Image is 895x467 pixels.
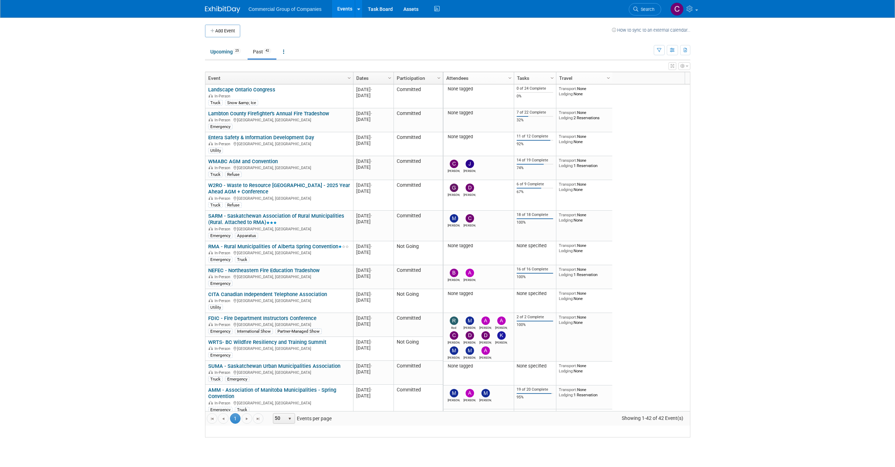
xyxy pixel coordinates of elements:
[464,355,476,359] div: Mitch Mesenchuk
[225,376,249,382] div: Emergency
[356,116,390,122] div: [DATE]
[209,401,213,404] img: In-Person Event
[615,413,690,423] span: Showing 1-42 of 42 Event(s)
[208,274,350,280] div: [GEOGRAPHIC_DATA], [GEOGRAPHIC_DATA]
[450,316,458,325] img: Rod Leland
[464,340,476,344] div: Darren Daviduck
[394,313,443,337] td: Committed
[517,118,553,123] div: 32%
[371,213,372,218] span: -
[371,135,372,140] span: -
[435,72,443,83] a: Column Settings
[208,257,232,262] div: Emergency
[208,117,350,123] div: [GEOGRAPHIC_DATA], [GEOGRAPHIC_DATA]
[208,369,350,375] div: [GEOGRAPHIC_DATA], [GEOGRAPHIC_DATA]
[255,416,261,422] span: Go to the last page
[559,248,574,253] span: Lodging:
[356,92,390,98] div: [DATE]
[235,233,258,238] div: Apparatus
[208,352,232,358] div: Emergency
[497,316,506,325] img: Alexander Cafovski
[448,340,460,344] div: Chris Sapienza
[517,315,553,320] div: 2 of 2 Complete
[249,6,322,12] span: Commercial Group of Companies
[371,387,372,392] span: -
[356,273,390,279] div: [DATE]
[209,196,213,200] img: In-Person Event
[208,87,275,93] a: Landscape Ontario Congress
[559,218,574,223] span: Lodging:
[559,110,577,115] span: Transport:
[215,227,232,231] span: In-Person
[386,72,394,83] a: Column Settings
[479,340,492,344] div: Derek MacDonald
[215,118,232,122] span: In-Person
[356,164,390,170] div: [DATE]
[497,331,506,340] img: Kelly Mayhew
[208,267,320,274] a: NEFEC - Northeastern Fire Education Tradeshow
[205,25,240,37] button: Add Event
[356,182,390,188] div: [DATE]
[481,389,490,397] img: Mike Feduniw
[209,166,213,169] img: In-Person Event
[244,416,250,422] span: Go to the next page
[356,387,390,393] div: [DATE]
[208,182,350,195] a: W2RO - Waste to Resource [GEOGRAPHIC_DATA] - 2025 Year Ahead AGM + Conference
[464,223,476,227] div: Cole Mattern
[495,340,507,344] div: Kelly Mayhew
[605,72,612,83] a: Column Settings
[559,212,609,223] div: None None
[517,190,553,194] div: 67%
[638,7,654,12] span: Search
[208,134,314,141] a: Entera Safety & Information Development Day
[208,110,329,117] a: Lambton County Firefighter's Annual Fire Tradeshow
[208,243,349,250] a: RMA - Rural Municipalities of Alberta Spring Convention
[559,315,577,320] span: Transport:
[450,346,458,355] img: Mike Feduniw
[517,387,553,392] div: 19 of 20 Complete
[356,369,390,375] div: [DATE]
[208,195,350,201] div: [GEOGRAPHIC_DATA], [GEOGRAPHIC_DATA]
[394,156,443,180] td: Committed
[559,272,574,277] span: Lodging:
[205,45,246,58] a: Upcoming25
[356,110,390,116] div: [DATE]
[517,220,553,225] div: 100%
[230,413,241,424] span: 1
[209,370,213,374] img: In-Person Event
[466,160,474,168] img: Jason Fast
[371,183,372,188] span: -
[208,387,336,400] a: AMM - Association of Manitoba Municipalities - Spring Convention
[209,416,215,422] span: Go to the first page
[559,296,574,301] span: Lodging:
[559,158,577,163] span: Transport:
[446,110,511,116] div: None tagged
[209,251,213,254] img: In-Person Event
[248,45,276,58] a: Past42
[517,291,553,296] div: None specified
[209,275,213,278] img: In-Person Event
[559,392,574,397] span: Lodging:
[394,265,443,289] td: Committed
[208,226,350,232] div: [GEOGRAPHIC_DATA], [GEOGRAPHIC_DATA]
[215,299,232,303] span: In-Person
[209,346,213,350] img: In-Person Event
[356,249,390,255] div: [DATE]
[559,212,577,217] span: Transport:
[208,158,278,165] a: WMABC AGM and Convention
[371,111,372,116] span: -
[559,86,577,91] span: Transport:
[466,316,474,325] img: Mike Thomson
[446,243,511,249] div: None tagged
[517,158,553,163] div: 14 of 19 Complete
[517,110,553,115] div: 7 of 22 Complete
[448,223,460,227] div: Mitch Mesenchuk
[208,72,349,84] a: Event
[559,363,609,373] div: None None
[559,243,609,253] div: None None
[356,267,390,273] div: [DATE]
[209,322,213,326] img: In-Person Event
[506,72,514,83] a: Column Settings
[273,414,285,423] span: 50
[464,325,476,330] div: Mike Thomson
